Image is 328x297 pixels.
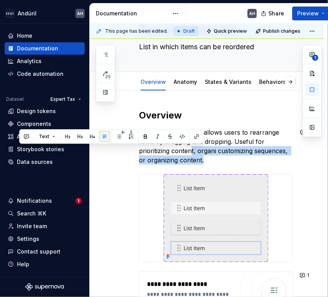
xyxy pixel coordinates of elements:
button: Contact support [5,245,85,258]
div: Overview [137,73,169,90]
div: Contact support [17,248,60,255]
button: Notifications1 [5,195,85,207]
div: Documentation [17,45,58,52]
span: Share [268,10,284,17]
div: AH [249,10,255,17]
button: Help [5,258,85,270]
button: Expert Tax [47,94,85,105]
svg: Supernova Logo [25,283,64,291]
span: Draft [183,28,195,34]
a: Anatomy [174,78,197,85]
span: 1 [75,198,82,204]
div: Anatomy [171,73,200,90]
div: Behaviors [256,73,289,90]
div: Design tokens [17,107,56,115]
span: Expert Tax [50,96,75,102]
div: Notifications [17,197,52,205]
div: Help [17,260,29,268]
a: Storybook stories [5,143,85,155]
button: AndúrilAH [2,5,88,22]
button: Search ⌘K [5,207,85,220]
span: Publish changes [263,28,300,34]
span: Quick preview [214,28,247,34]
a: Settings [5,233,85,245]
a: Analytics [5,55,85,67]
a: Components [5,118,85,130]
p: A list component that allows users to rearrange items by dragging and dropping. Useful for priori... [139,128,293,165]
button: Share [257,7,289,20]
div: Andúril [18,10,37,17]
div: AH [77,10,83,17]
div: States & Variants [202,73,254,90]
div: Home [17,32,32,40]
div: Settings [17,235,39,243]
button: Publish changes [253,26,304,37]
a: Behaviors [259,78,286,85]
img: 572984b3-56a8-419d-98bc-7b186c70b928.png [5,9,15,18]
div: Analytics [17,57,42,65]
div: Components [17,120,51,128]
span: Preview [297,10,319,17]
a: Assets [5,130,85,143]
span: 1 [307,272,309,279]
div: Data sources [17,158,53,166]
a: Code automation [5,68,85,80]
span: 25 [104,73,112,80]
div: Documentation [96,10,169,17]
a: States & Variants [205,78,251,85]
div: Assets [17,133,35,140]
textarea: List in which items can be reordered [137,41,291,53]
div: Storybook stories [17,145,64,153]
div: Search ⌘K [17,210,46,217]
div: Invite team [17,222,47,230]
h2: Overview [139,109,293,122]
a: Data sources [5,156,85,168]
button: 1 [298,270,313,281]
a: Documentation [5,42,85,55]
a: Invite team [5,220,85,232]
a: Design tokens [5,105,85,117]
img: 7661830d-853b-467f-b7ff-5f3080d61a1d.png [164,174,268,262]
div: Code automation [17,70,64,78]
a: Home [5,30,85,42]
div: Dataset [6,96,24,102]
a: Overview [141,78,166,85]
button: Quick preview [204,26,250,37]
span: This page has been edited. [105,28,168,34]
